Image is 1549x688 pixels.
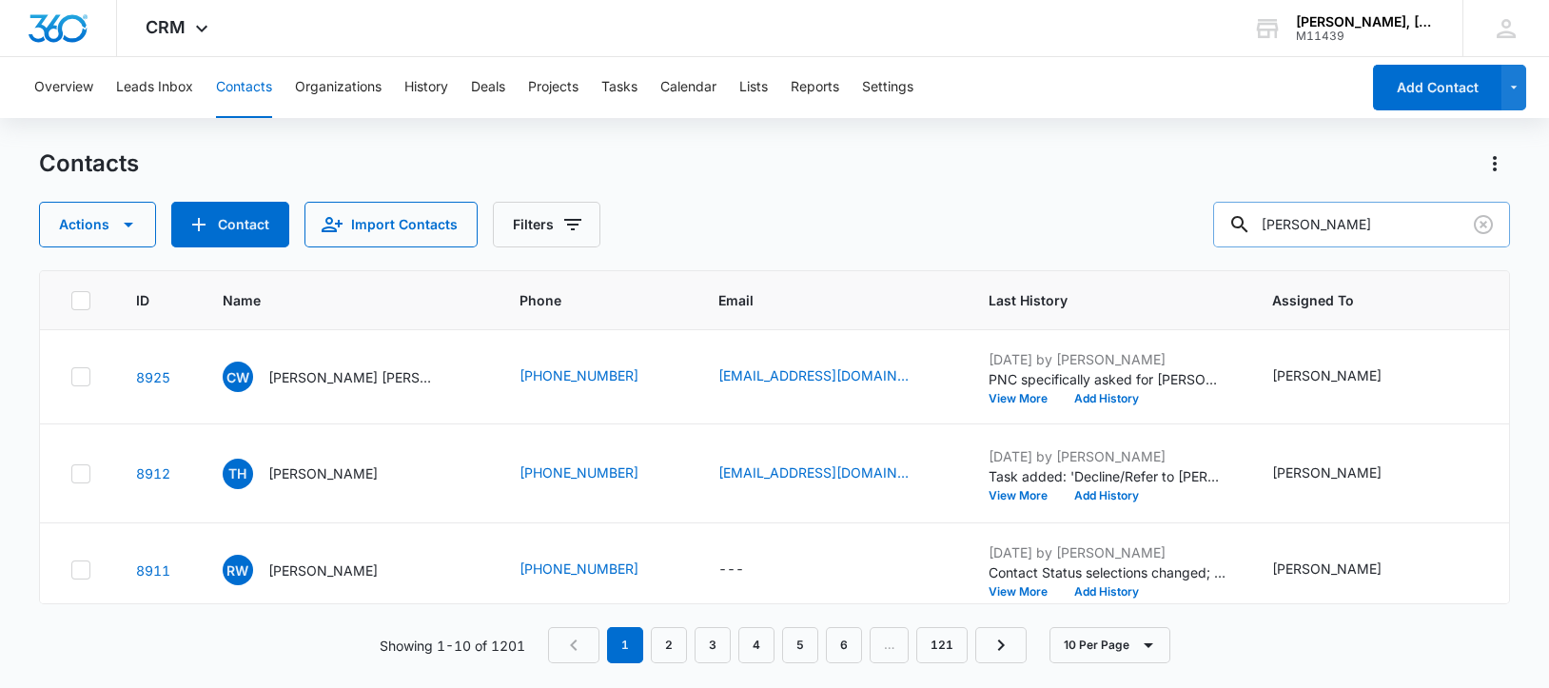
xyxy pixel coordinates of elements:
[39,202,156,247] button: Actions
[1272,462,1382,482] div: [PERSON_NAME]
[601,57,637,118] button: Tasks
[520,365,673,388] div: Phone - (423) 385-0260 - Select to Edit Field
[116,57,193,118] button: Leads Inbox
[989,369,1226,389] p: PNC specifically asked for [PERSON_NAME]
[718,290,915,310] span: Email
[493,202,600,247] button: Filters
[989,290,1199,310] span: Last History
[223,362,253,392] span: CW
[718,365,943,388] div: Email - leicawilde@gmail.com - Select to Edit Field
[223,555,412,585] div: Name - Richard West - Select to Edit Field
[718,365,909,385] a: [EMAIL_ADDRESS][DOMAIN_NAME]
[520,462,638,482] a: [PHONE_NUMBER]
[1480,148,1510,179] button: Actions
[660,57,716,118] button: Calendar
[136,369,170,385] a: Navigate to contact details page for Chesney Wilde
[1061,490,1152,501] button: Add History
[1061,393,1152,404] button: Add History
[268,367,440,387] p: [PERSON_NAME] [PERSON_NAME]
[136,290,149,310] span: ID
[862,57,913,118] button: Settings
[1049,627,1170,663] button: 10 Per Page
[136,465,170,482] a: Navigate to contact details page for Thomas Hart
[223,362,474,392] div: Name - Chesney Wilde - Select to Edit Field
[1272,365,1416,388] div: Assigned To - Tom Smith - Select to Edit Field
[216,57,272,118] button: Contacts
[1296,14,1435,29] div: account name
[548,627,1027,663] nav: Pagination
[223,459,412,489] div: Name - Thomas Hart - Select to Edit Field
[146,17,186,37] span: CRM
[223,290,446,310] span: Name
[975,627,1027,663] a: Next Page
[268,560,378,580] p: [PERSON_NAME]
[826,627,862,663] a: Page 6
[171,202,289,247] button: Add Contact
[989,542,1226,562] p: [DATE] by [PERSON_NAME]
[223,459,253,489] span: TH
[695,627,731,663] a: Page 3
[1373,65,1501,110] button: Add Contact
[989,446,1226,466] p: [DATE] by [PERSON_NAME]
[739,57,768,118] button: Lists
[718,559,778,581] div: Email - - Select to Edit Field
[738,627,774,663] a: Page 4
[1213,202,1510,247] input: Search Contacts
[268,463,378,483] p: [PERSON_NAME]
[304,202,478,247] button: Import Contacts
[782,627,818,663] a: Page 5
[528,57,578,118] button: Projects
[223,555,253,585] span: RW
[380,636,525,656] p: Showing 1-10 of 1201
[989,466,1226,486] p: Task added: 'Decline/Refer to [PERSON_NAME] [DEMOGRAPHIC_DATA]'
[136,562,170,579] a: Navigate to contact details page for Richard West
[607,627,643,663] em: 1
[718,462,943,485] div: Email - thomashart1258@gmail.com - Select to Edit Field
[520,462,673,485] div: Phone - (423) 475-3631 - Select to Edit Field
[791,57,839,118] button: Reports
[1272,365,1382,385] div: [PERSON_NAME]
[651,627,687,663] a: Page 2
[34,57,93,118] button: Overview
[520,365,638,385] a: [PHONE_NUMBER]
[520,559,638,579] a: [PHONE_NUMBER]
[1061,586,1152,598] button: Add History
[404,57,448,118] button: History
[989,490,1061,501] button: View More
[718,559,744,581] div: ---
[520,559,673,581] div: Phone - (423) 544-0805 - Select to Edit Field
[1296,29,1435,43] div: account id
[989,349,1226,369] p: [DATE] by [PERSON_NAME]
[1272,559,1382,579] div: [PERSON_NAME]
[1272,462,1416,485] div: Assigned To - Barry Abbott - Select to Edit Field
[1272,559,1416,581] div: Assigned To - Rachel Teleis - Select to Edit Field
[989,586,1061,598] button: View More
[916,627,968,663] a: Page 121
[718,462,909,482] a: [EMAIL_ADDRESS][DOMAIN_NAME]
[295,57,382,118] button: Organizations
[1468,209,1499,240] button: Clear
[39,149,139,178] h1: Contacts
[1272,290,1469,310] span: Assigned To
[520,290,645,310] span: Phone
[989,562,1226,582] p: Contact Status selections changed; Cold Lead was removed and Declined Representation was added.
[471,57,505,118] button: Deals
[989,393,1061,404] button: View More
